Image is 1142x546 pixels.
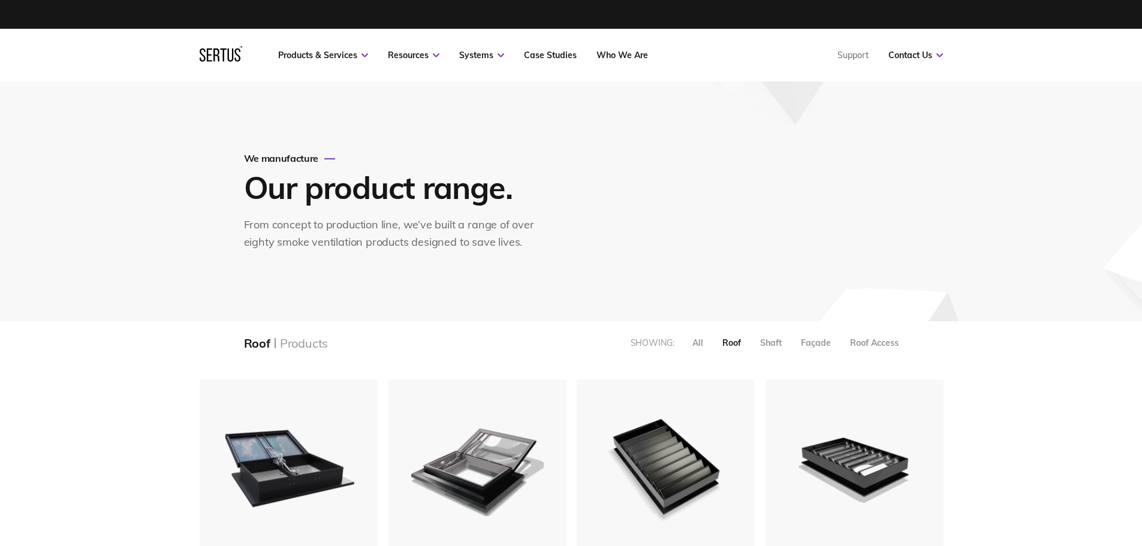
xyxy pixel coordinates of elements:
[850,337,899,348] div: Roof Access
[692,337,703,348] div: All
[459,50,504,61] a: Systems
[244,152,547,164] div: We manufacture
[524,50,577,61] a: Case Studies
[244,216,547,251] div: From concept to production line, we’ve built a range of over eighty smoke ventilation products de...
[888,50,943,61] a: Contact Us
[244,168,544,207] h1: Our product range.
[760,337,782,348] div: Shaft
[596,50,648,61] a: Who We Are
[722,337,741,348] div: Roof
[631,337,674,348] div: Showing:
[837,50,869,61] a: Support
[278,50,368,61] a: Products & Services
[801,337,831,348] div: Façade
[280,336,328,351] div: Products
[244,336,270,351] div: Roof
[388,50,439,61] a: Resources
